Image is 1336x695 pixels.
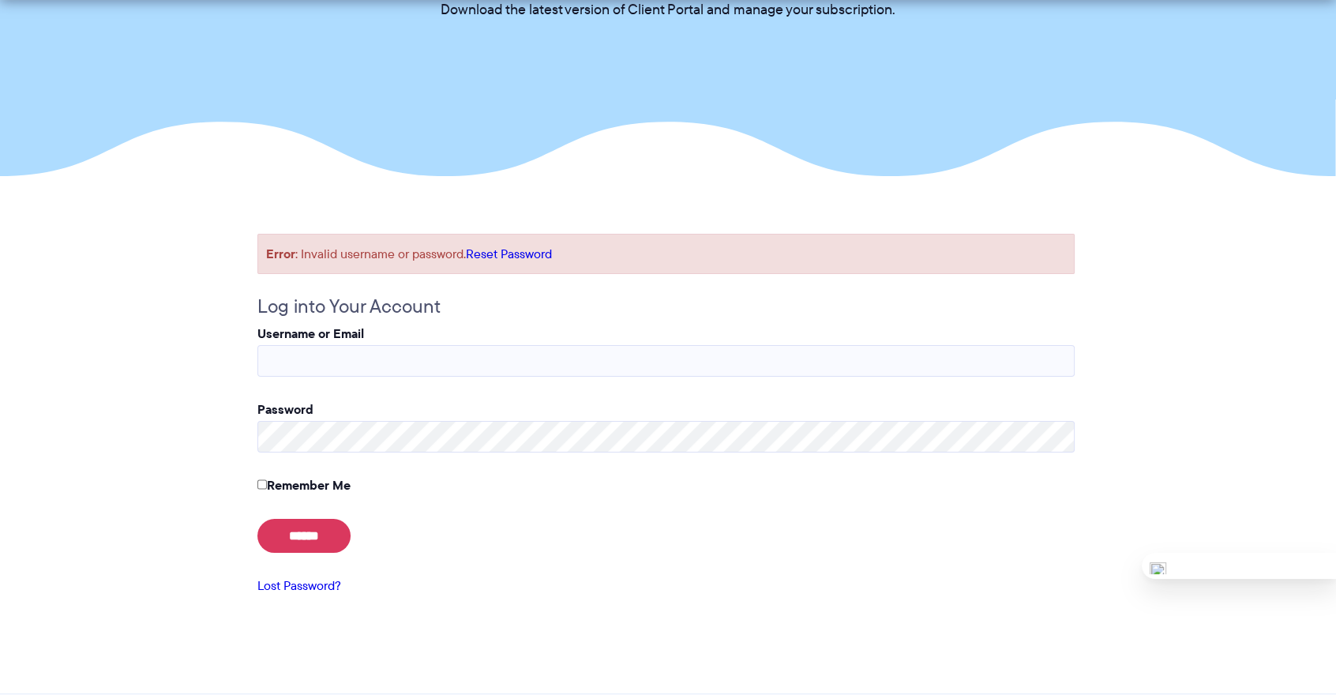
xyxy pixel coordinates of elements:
label: Username or Email [257,324,364,343]
strong: Error [266,244,295,263]
img: one_i.png [1150,558,1166,574]
p: : Invalid username or password. [266,242,1066,265]
a: Lost Password? [257,577,341,595]
label: Password [257,400,313,419]
label: Remember Me [257,475,351,494]
legend: Log into Your Account [257,290,441,323]
a: Reset Password [466,245,552,263]
input: Remember Me [257,479,268,490]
